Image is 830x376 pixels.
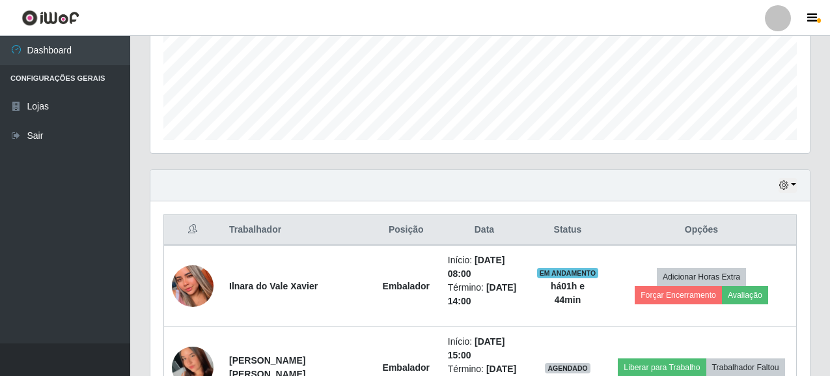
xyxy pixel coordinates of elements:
[21,10,79,26] img: CoreUI Logo
[448,335,521,362] li: Início:
[440,215,529,246] th: Data
[383,281,430,291] strong: Embalador
[657,268,746,286] button: Adicionar Horas Extra
[448,253,521,281] li: Início:
[448,336,505,360] time: [DATE] 15:00
[529,215,607,246] th: Status
[383,362,430,373] strong: Embalador
[545,363,590,373] span: AGENDADO
[607,215,797,246] th: Opções
[372,215,440,246] th: Posição
[551,281,585,305] strong: há 01 h e 44 min
[221,215,372,246] th: Trabalhador
[448,281,521,308] li: Término:
[172,241,214,332] img: 1750952602426.jpeg
[229,281,318,291] strong: Ilnara do Vale Xavier
[722,286,768,304] button: Avaliação
[537,268,599,278] span: EM ANDAMENTO
[448,255,505,279] time: [DATE] 08:00
[635,286,722,304] button: Forçar Encerramento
